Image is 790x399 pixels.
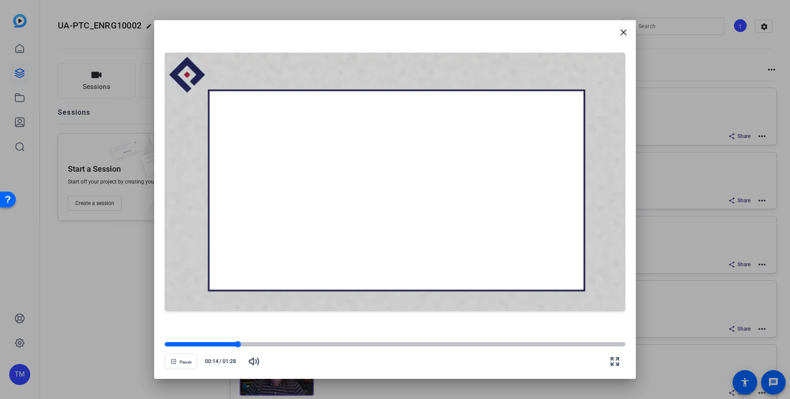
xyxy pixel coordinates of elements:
[222,357,240,365] span: 01:28
[201,357,240,365] div: /
[180,360,191,365] span: Pause
[604,351,625,372] button: Fullscreen
[618,27,629,38] mat-icon: close
[243,351,265,372] button: Mute
[201,357,219,365] span: 00:14
[165,353,197,369] button: Pause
